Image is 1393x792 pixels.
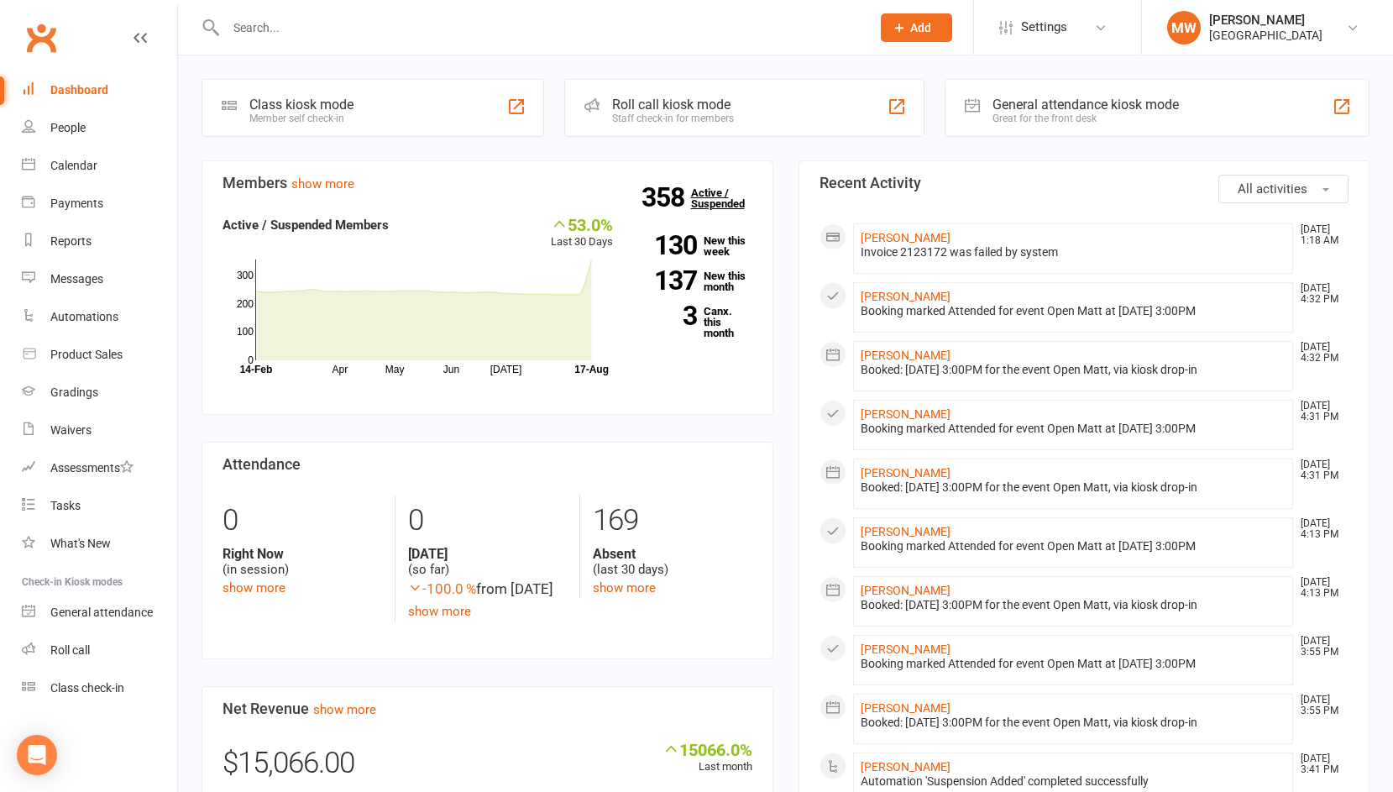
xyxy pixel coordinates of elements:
time: [DATE] 4:31 PM [1292,459,1348,481]
a: show more [223,580,285,595]
div: Booking marked Attended for event Open Matt at [DATE] 3:00PM [861,539,1286,553]
strong: Right Now [223,546,382,562]
div: 15066.0% [662,740,752,758]
div: Tasks [50,499,81,512]
div: 53.0% [551,215,613,233]
div: Great for the front desk [992,113,1179,124]
a: [PERSON_NAME] [861,701,950,715]
div: Payments [50,197,103,210]
time: [DATE] 4:13 PM [1292,518,1348,540]
h3: Members [223,175,752,191]
time: [DATE] 1:18 AM [1292,224,1348,246]
time: [DATE] 3:55 PM [1292,636,1348,658]
div: People [50,121,86,134]
div: General attendance [50,606,153,619]
div: Invoice 2123172 was failed by system [861,245,1286,260]
strong: Active / Suspended Members [223,218,389,233]
div: Gradings [50,386,98,399]
a: show more [408,604,471,619]
a: Tasks [22,487,177,525]
span: All activities [1238,181,1307,197]
div: 0 [408,496,567,546]
a: People [22,109,177,147]
span: Settings [1021,8,1067,46]
div: Calendar [50,159,97,172]
a: Product Sales [22,336,177,374]
a: 130New this week [638,235,751,257]
a: Calendar [22,147,177,185]
div: Last month [662,740,752,776]
div: Roll call kiosk mode [612,97,734,113]
a: What's New [22,525,177,563]
time: [DATE] 3:41 PM [1292,753,1348,775]
div: Staff check-in for members [612,113,734,124]
div: Waivers [50,423,92,437]
div: Product Sales [50,348,123,361]
div: (in session) [223,546,382,578]
div: Booked: [DATE] 3:00PM for the event Open Matt, via kiosk drop-in [861,598,1286,612]
span: -100.0 % [408,580,476,597]
div: [GEOGRAPHIC_DATA] [1209,28,1322,43]
a: Waivers [22,412,177,449]
div: (so far) [408,546,567,578]
h3: Recent Activity [820,175,1349,191]
a: [PERSON_NAME] [861,760,950,774]
a: Assessments [22,449,177,487]
div: Booking marked Attended for event Open Matt at [DATE] 3:00PM [861,422,1286,436]
strong: [DATE] [408,546,567,562]
div: Assessments [50,461,134,475]
div: 169 [593,496,751,546]
h3: Attendance [223,456,752,473]
div: Booked: [DATE] 3:00PM for the event Open Matt, via kiosk drop-in [861,480,1286,495]
div: Last 30 Days [551,215,613,251]
div: Class kiosk mode [249,97,353,113]
time: [DATE] 4:32 PM [1292,342,1348,364]
a: Roll call [22,632,177,669]
input: Search... [221,16,859,39]
a: [PERSON_NAME] [861,407,950,421]
a: [PERSON_NAME] [861,349,950,362]
div: from [DATE] [408,578,567,601]
div: Automation 'Suspension Added' completed successfully [861,774,1286,789]
a: Automations [22,298,177,336]
a: Payments [22,185,177,223]
div: Booking marked Attended for event Open Matt at [DATE] 3:00PM [861,657,1286,671]
a: General attendance kiosk mode [22,594,177,632]
a: 358Active / Suspended [691,175,765,222]
time: [DATE] 3:55 PM [1292,695,1348,716]
div: General attendance kiosk mode [992,97,1179,113]
button: Add [881,13,952,42]
a: 3Canx. this month [638,306,751,338]
a: 137New this month [638,270,751,292]
div: 0 [223,496,382,546]
a: Gradings [22,374,177,412]
div: Roll call [50,643,90,657]
div: Member self check-in [249,113,353,124]
button: All activities [1218,175,1348,203]
a: show more [593,580,656,595]
div: Open Intercom Messenger [17,735,57,775]
a: [PERSON_NAME] [861,466,950,480]
div: Class check-in [50,681,124,695]
a: Reports [22,223,177,260]
strong: Absent [593,546,751,562]
strong: 137 [638,268,697,293]
a: Messages [22,260,177,298]
a: [PERSON_NAME] [861,584,950,597]
div: (last 30 days) [593,546,751,578]
time: [DATE] 4:32 PM [1292,283,1348,305]
strong: 3 [638,303,697,328]
div: Reports [50,234,92,248]
div: MW [1167,11,1201,45]
div: Messages [50,272,103,286]
a: show more [291,176,354,191]
time: [DATE] 4:31 PM [1292,401,1348,422]
div: Booking marked Attended for event Open Matt at [DATE] 3:00PM [861,304,1286,318]
strong: 358 [642,185,691,210]
a: Class kiosk mode [22,669,177,707]
a: [PERSON_NAME] [861,290,950,303]
strong: 130 [638,233,697,258]
div: Automations [50,310,118,323]
time: [DATE] 4:13 PM [1292,577,1348,599]
div: Dashboard [50,83,108,97]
